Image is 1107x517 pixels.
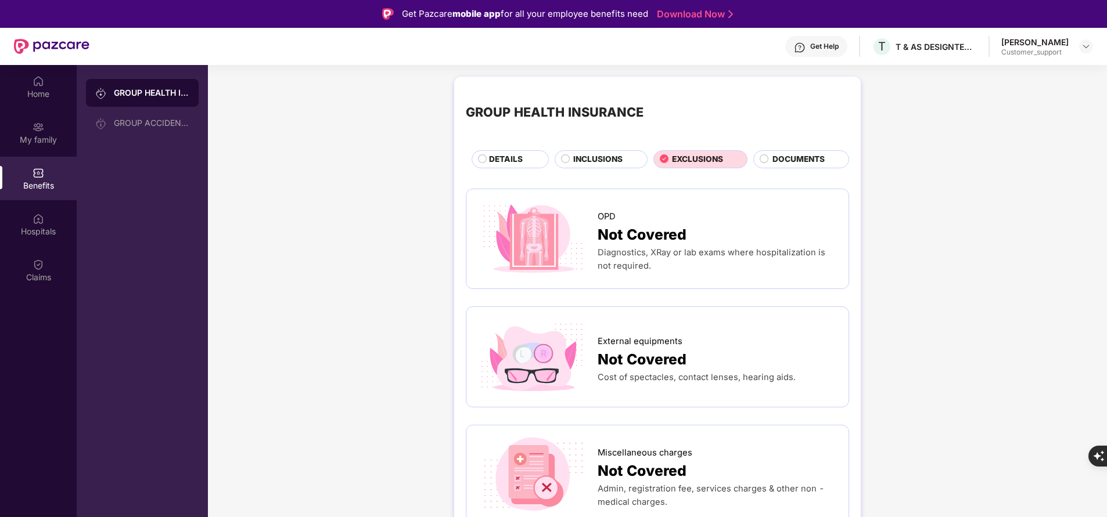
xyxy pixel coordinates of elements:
img: icon [478,437,588,514]
span: Not Covered [598,348,687,371]
div: GROUP HEALTH INSURANCE [114,87,189,99]
div: Get Help [810,42,839,51]
div: GROUP ACCIDENTAL INSURANCE [114,118,189,128]
span: Cost of spectacles, contact lenses, hearing aids. [598,372,796,382]
img: icon [478,319,588,395]
img: svg+xml;base64,PHN2ZyBpZD0iSG9zcGl0YWxzIiB4bWxucz0iaHR0cDovL3d3dy53My5vcmcvMjAwMC9zdmciIHdpZHRoPS... [33,213,44,225]
img: svg+xml;base64,PHN2ZyBpZD0iQmVuZWZpdHMiIHhtbG5zPSJodHRwOi8vd3d3LnczLm9yZy8yMDAwL3N2ZyIgd2lkdGg9Ij... [33,167,44,179]
strong: mobile app [452,8,501,19]
img: New Pazcare Logo [14,39,89,54]
div: Get Pazcare for all your employee benefits need [402,7,648,21]
img: svg+xml;base64,PHN2ZyB3aWR0aD0iMjAiIGhlaWdodD0iMjAiIHZpZXdCb3g9IjAgMCAyMCAyMCIgZmlsbD0ibm9uZSIgeG... [95,118,107,129]
img: Logo [382,8,394,20]
span: Admin, registration fee, services charges & other non - medical charges. [598,483,824,507]
img: svg+xml;base64,PHN2ZyBpZD0iSG9tZSIgeG1sbnM9Imh0dHA6Ly93d3cudzMub3JnLzIwMDAvc3ZnIiB3aWR0aD0iMjAiIG... [33,75,44,87]
span: Miscellaneous charges [598,446,692,460]
div: GROUP HEALTH INSURANCE [466,102,644,122]
span: EXCLUSIONS [672,153,723,165]
img: icon [478,201,588,277]
img: svg+xml;base64,PHN2ZyBpZD0iRHJvcGRvd24tMzJ4MzIiIHhtbG5zPSJodHRwOi8vd3d3LnczLm9yZy8yMDAwL3N2ZyIgd2... [1081,42,1091,51]
div: T & AS DESIGNTECH SERVICES PRIVATE LIMITED [896,41,977,52]
img: svg+xml;base64,PHN2ZyBpZD0iSGVscC0zMngzMiIgeG1sbnM9Imh0dHA6Ly93d3cudzMub3JnLzIwMDAvc3ZnIiB3aWR0aD... [794,42,806,53]
span: T [878,39,886,53]
img: svg+xml;base64,PHN2ZyB3aWR0aD0iMjAiIGhlaWdodD0iMjAiIHZpZXdCb3g9IjAgMCAyMCAyMCIgZmlsbD0ibm9uZSIgeG... [95,88,107,99]
img: svg+xml;base64,PHN2ZyB3aWR0aD0iMjAiIGhlaWdodD0iMjAiIHZpZXdCb3g9IjAgMCAyMCAyMCIgZmlsbD0ibm9uZSIgeG... [33,121,44,133]
img: Stroke [728,8,733,20]
a: Download Now [657,8,729,20]
span: DOCUMENTS [772,153,825,165]
img: svg+xml;base64,PHN2ZyBpZD0iQ2xhaW0iIHhtbG5zPSJodHRwOi8vd3d3LnczLm9yZy8yMDAwL3N2ZyIgd2lkdGg9IjIwIi... [33,259,44,270]
span: DETAILS [489,153,523,165]
span: Not Covered [598,223,687,246]
span: External equipments [598,335,682,348]
span: Not Covered [598,460,687,482]
span: Diagnostics, XRay or lab exams where hospitalization is not required. [598,247,825,271]
div: Customer_support [1001,48,1069,57]
div: [PERSON_NAME] [1001,37,1069,48]
span: INCLUSIONS [573,153,623,165]
span: OPD [598,210,616,223]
